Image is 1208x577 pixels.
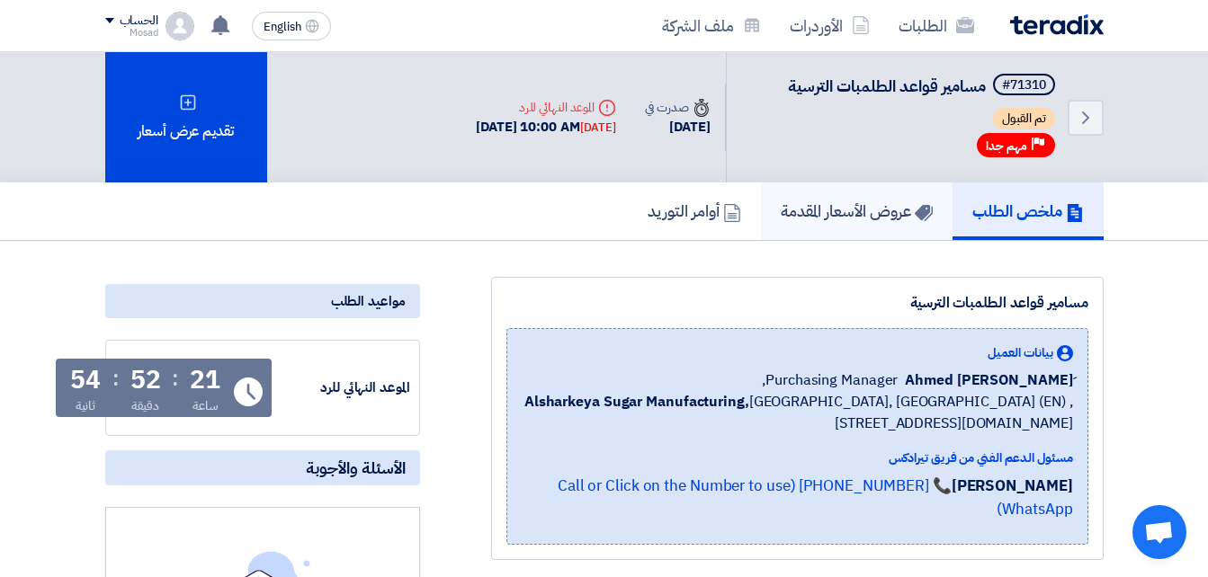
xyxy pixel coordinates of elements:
[192,396,219,415] div: ساعة
[166,12,194,40] img: profile_test.png
[172,362,178,395] div: :
[105,284,420,318] div: مواعيد الطلب
[788,74,1059,99] h5: مسامير قواعد الطلمبات الترسية
[884,4,989,47] a: الطلبات
[105,52,267,182] div: تقديم عرض أسعار
[788,74,986,98] span: مسامير قواعد الطلمبات الترسية
[781,200,933,221] h5: عروض الأسعار المقدمة
[648,200,741,221] h5: أوامر التوريد
[993,108,1055,129] span: تم القبول
[762,369,898,391] span: Purchasing Manager,
[70,368,101,393] div: 54
[131,396,159,415] div: دقيقة
[972,200,1084,221] h5: ملخص الطلب
[105,28,158,38] div: Mosad
[580,119,616,137] div: [DATE]
[1002,79,1046,92] div: #71310
[76,396,96,415] div: ثانية
[522,391,1073,434] span: [GEOGRAPHIC_DATA], [GEOGRAPHIC_DATA] (EN) ,[STREET_ADDRESS][DOMAIN_NAME]
[476,117,616,138] div: [DATE] 10:00 AM
[558,475,1073,520] a: 📞 [PHONE_NUMBER] (Call or Click on the Number to use WhatsApp)
[275,377,410,398] div: الموعد النهائي للرد
[524,391,749,413] b: Alsharkeya Sugar Manufacturing,
[522,448,1073,467] div: مسئول الدعم الفني من فريق تيرادكس
[953,182,1104,240] a: ملخص الطلب
[190,368,220,393] div: 21
[506,292,1088,314] div: مسامير قواعد الطلمبات الترسية
[905,369,1072,391] span: ِAhmed [PERSON_NAME]
[645,117,710,138] div: [DATE]
[130,368,161,393] div: 52
[645,98,710,117] div: صدرت في
[476,98,616,117] div: الموعد النهائي للرد
[952,475,1073,497] strong: [PERSON_NAME]
[648,4,775,47] a: ملف الشركة
[306,457,406,478] span: الأسئلة والأجوبة
[1010,14,1104,35] img: Teradix logo
[252,12,331,40] button: English
[628,182,761,240] a: أوامر التوريد
[775,4,884,47] a: الأوردرات
[120,13,158,29] div: الحساب
[264,21,301,33] span: English
[761,182,953,240] a: عروض الأسعار المقدمة
[988,343,1053,362] span: بيانات العميل
[986,138,1027,155] span: مهم جدا
[112,362,119,395] div: :
[1132,505,1186,559] div: Open chat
